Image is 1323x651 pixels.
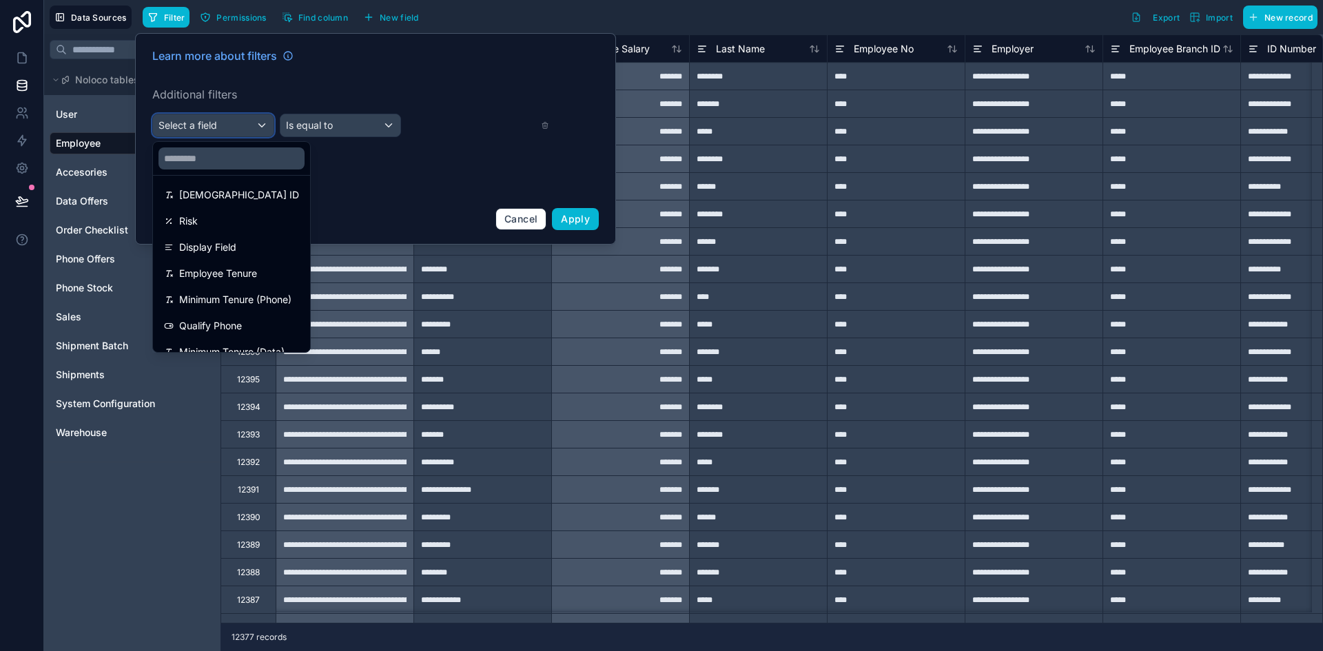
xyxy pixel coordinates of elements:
[56,339,167,353] a: Shipment Batch
[1129,42,1220,56] span: Employee Branch ID
[50,6,132,29] button: Data Sources
[1267,42,1316,56] span: ID Number
[56,426,107,440] span: Warehouse
[50,190,215,212] div: Data Offers
[1126,6,1184,29] button: Export
[56,339,128,353] span: Shipment Batch
[56,281,113,295] span: Phone Stock
[216,12,266,23] span: Permissions
[237,539,260,550] div: 12389
[56,107,167,121] a: User
[237,595,260,606] div: 12387
[50,364,215,386] div: Shipments
[298,12,348,23] span: Find column
[164,12,185,23] span: Filter
[50,393,215,415] div: System Configuration
[1184,6,1238,29] button: Import
[237,567,260,578] div: 12388
[71,12,127,23] span: Data Sources
[992,42,1034,56] span: Employer
[50,277,215,299] div: Phone Stock
[56,136,101,150] span: Employee
[50,248,215,270] div: Phone Offers
[56,397,155,411] span: System Configuration
[854,42,914,56] span: Employee No
[195,7,271,28] button: Permissions
[50,335,215,357] div: Shipment Batch
[56,165,107,179] span: Accesories
[56,426,167,440] a: Warehouse
[237,622,260,633] div: 12386
[56,252,115,266] span: Phone Offers
[56,107,77,121] span: User
[380,12,419,23] span: New field
[237,374,260,385] div: 12395
[716,42,765,56] span: Last Name
[179,187,299,203] span: [DEMOGRAPHIC_DATA] ID
[56,368,167,382] a: Shipments
[56,281,167,295] a: Phone Stock
[237,402,260,413] div: 12394
[50,161,215,183] div: Accesories
[50,132,215,154] div: Employee
[50,219,215,241] div: Order Checklist
[179,265,257,282] span: Employee Tenure
[56,194,167,208] a: Data Offers
[232,632,287,643] span: 12377 records
[56,397,167,411] a: System Configuration
[179,239,236,256] span: Display Field
[1206,12,1233,23] span: Import
[56,223,167,237] a: Order Checklist
[56,165,167,179] a: Accesories
[1243,6,1317,29] button: New record
[179,213,198,229] span: Risk
[237,429,260,440] div: 12393
[277,7,353,28] button: Find column
[56,194,108,208] span: Data Offers
[195,7,276,28] a: Permissions
[75,73,139,87] span: Noloco tables
[1238,6,1317,29] a: New record
[179,318,242,334] span: Qualify Phone
[238,484,259,495] div: 12391
[143,7,190,28] button: Filter
[56,310,81,324] span: Sales
[56,252,167,266] a: Phone Offers
[237,457,260,468] div: 12392
[50,70,207,90] button: Noloco tables
[179,344,285,360] span: Minimum Tenure (Data)
[56,136,167,150] a: Employee
[50,306,215,328] div: Sales
[50,103,215,125] div: User
[56,223,128,237] span: Order Checklist
[237,512,260,523] div: 12390
[56,368,105,382] span: Shipments
[179,291,291,308] span: Minimum Tenure (Phone)
[1264,12,1313,23] span: New record
[1153,12,1180,23] span: Export
[358,7,424,28] button: New field
[56,310,167,324] a: Sales
[50,422,215,444] div: Warehouse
